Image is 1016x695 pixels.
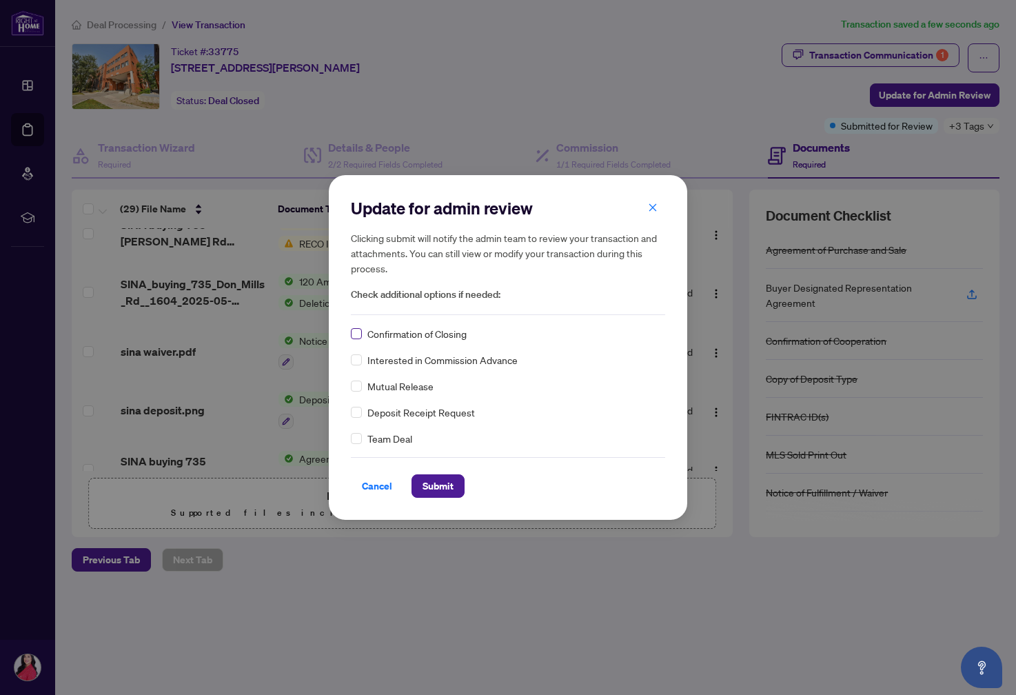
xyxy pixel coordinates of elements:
button: Cancel [351,474,403,498]
span: Submit [423,475,454,497]
span: Confirmation of Closing [367,326,467,341]
span: close [648,203,658,212]
span: Deposit Receipt Request [367,405,475,420]
button: Submit [412,474,465,498]
h5: Clicking submit will notify the admin team to review your transaction and attachments. You can st... [351,230,665,276]
h2: Update for admin review [351,197,665,219]
span: Cancel [362,475,392,497]
span: Team Deal [367,431,412,446]
span: Interested in Commission Advance [367,352,518,367]
span: Check additional options if needed: [351,287,665,303]
button: Open asap [961,647,1002,688]
span: Mutual Release [367,379,434,394]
